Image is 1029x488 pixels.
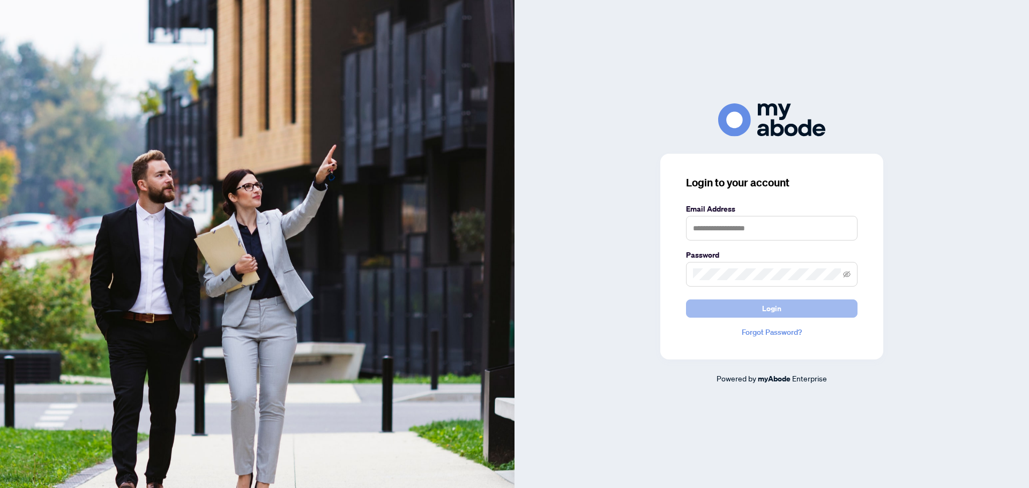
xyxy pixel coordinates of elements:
[718,103,825,136] img: ma-logo
[717,373,756,383] span: Powered by
[792,373,827,383] span: Enterprise
[686,299,857,318] button: Login
[686,203,857,215] label: Email Address
[758,373,791,385] a: myAbode
[843,271,851,278] span: eye-invisible
[686,175,857,190] h3: Login to your account
[686,249,857,261] label: Password
[686,326,857,338] a: Forgot Password?
[762,300,781,317] span: Login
